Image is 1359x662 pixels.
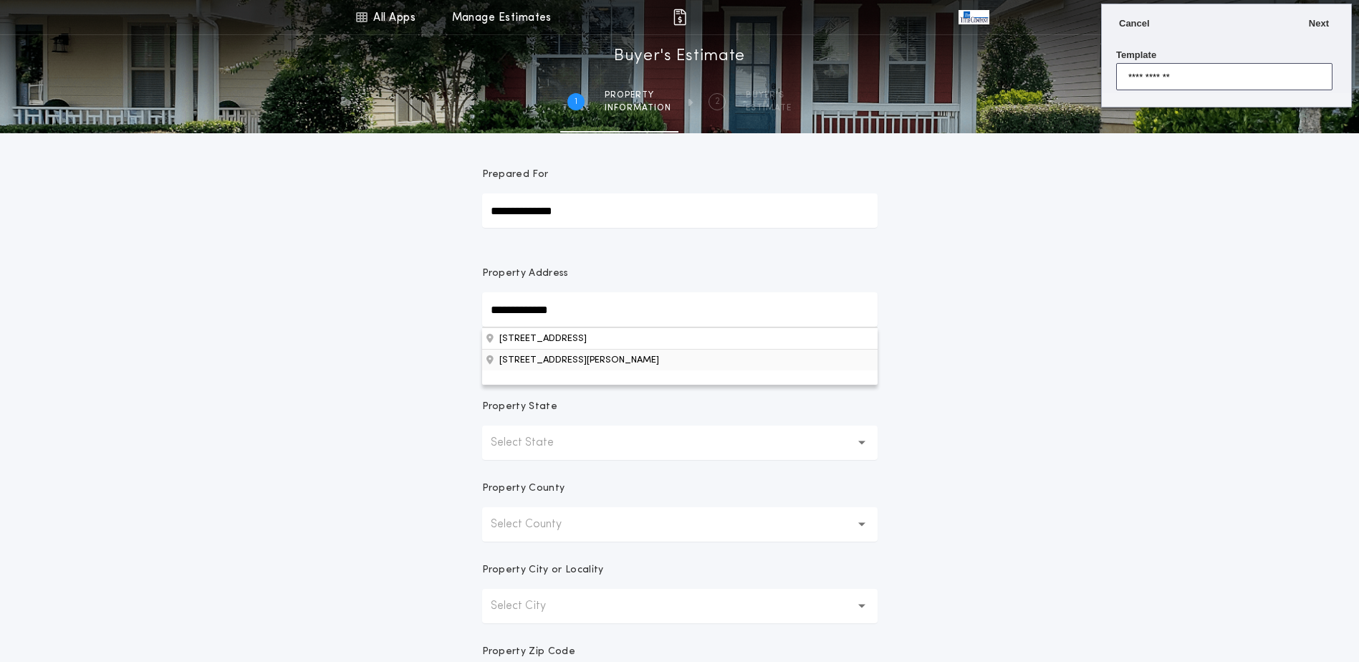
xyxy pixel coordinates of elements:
button: Property Address[STREET_ADDRESS][PERSON_NAME] [482,327,878,349]
p: Property Zip Code [482,645,575,659]
button: Property Address[STREET_ADDRESS] [482,349,878,370]
p: Property State [482,400,557,414]
p: Property Address [482,267,878,281]
h2: 2 [715,96,720,107]
button: Select City [482,589,878,623]
button: Select State [482,426,878,460]
button: Select County [482,507,878,542]
p: Property County [482,481,565,496]
input: Prepared For [482,193,878,228]
img: img [671,9,688,26]
h1: Buyer's Estimate [614,45,745,68]
p: Select State [491,434,577,451]
span: information [605,102,671,114]
p: Prepared For [482,168,549,182]
h2: 1 [575,96,577,107]
p: Select County [491,516,585,533]
span: BUYER'S [746,90,792,101]
span: Property [605,90,671,101]
p: Select City [491,598,569,615]
img: vs-icon [959,10,989,24]
p: Property City or Locality [482,563,604,577]
span: ESTIMATE [746,102,792,114]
